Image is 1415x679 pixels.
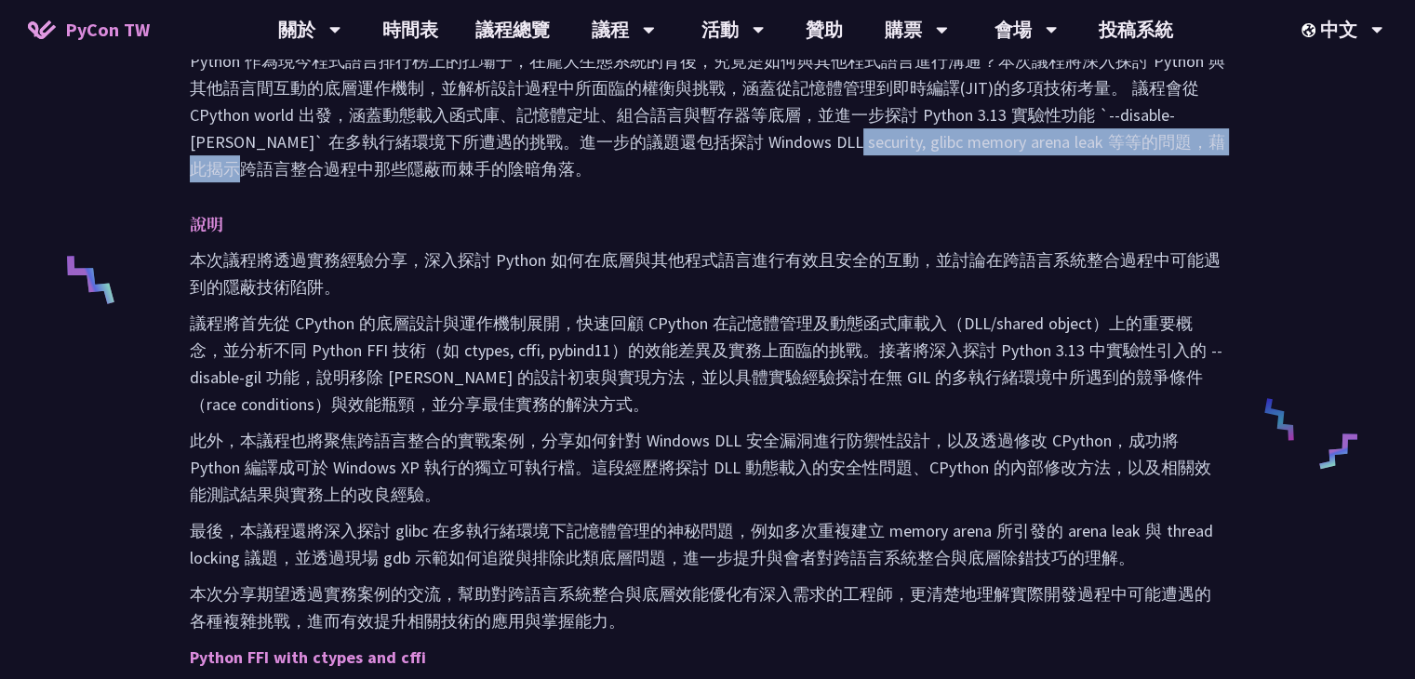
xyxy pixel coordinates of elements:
p: 此外，本議程也將聚焦跨語言整合的實戰案例，分享如何針對 Windows DLL 安全漏洞進行防禦性設計，以及透過修改 CPython，成功將 Python 編譯成可於 Windows XP 執行... [190,427,1225,508]
a: Python FFI with ctypes and cffi [190,646,426,668]
p: 說明 [190,210,1188,237]
img: Locale Icon [1302,23,1320,37]
p: 本次議程將透過實務經驗分享，深入探討 Python 如何在底層與其他程式語言進行有效且安全的互動，並討論在跨語言系統整合過程中可能遇到的隱蔽技術陷阱。 [190,246,1225,300]
p: 議程將首先從 CPython 的底層設計與運作機制展開，快速回顧 CPython 在記憶體管理及動態函式庫載入（DLL/shared object）上的重要概念，並分析不同 Python FFI... [190,310,1225,418]
a: PyCon TW [9,7,168,53]
p: 本次分享期望透過實務案例的交流，幫助對跨語言系統整合與底層效能優化有深入需求的工程師，更清楚地理解實際開發過程中可能遭遇的各種複雜挑戰，進而有效提升相關技術的應用與掌握能力。 [190,580,1225,634]
p: 最後，本議程還將深入探討 glibc 在多執行緒環境下記憶體管理的神秘問題，例如多次重複建立 memory arena 所引發的 arena leak 與 thread locking 議題，並... [190,517,1225,571]
span: PyCon TW [65,16,150,44]
p: Python 作為現今程式語言排行榜上的扛壩子，在龐大生態系統的背後，究竟是如何與其他程式語言進行溝通？本次議程將深入探討 Python 與其他語言間互動的底層運作機制，並解析設計過程中所面臨的... [190,47,1225,182]
img: Home icon of PyCon TW 2025 [28,20,56,39]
